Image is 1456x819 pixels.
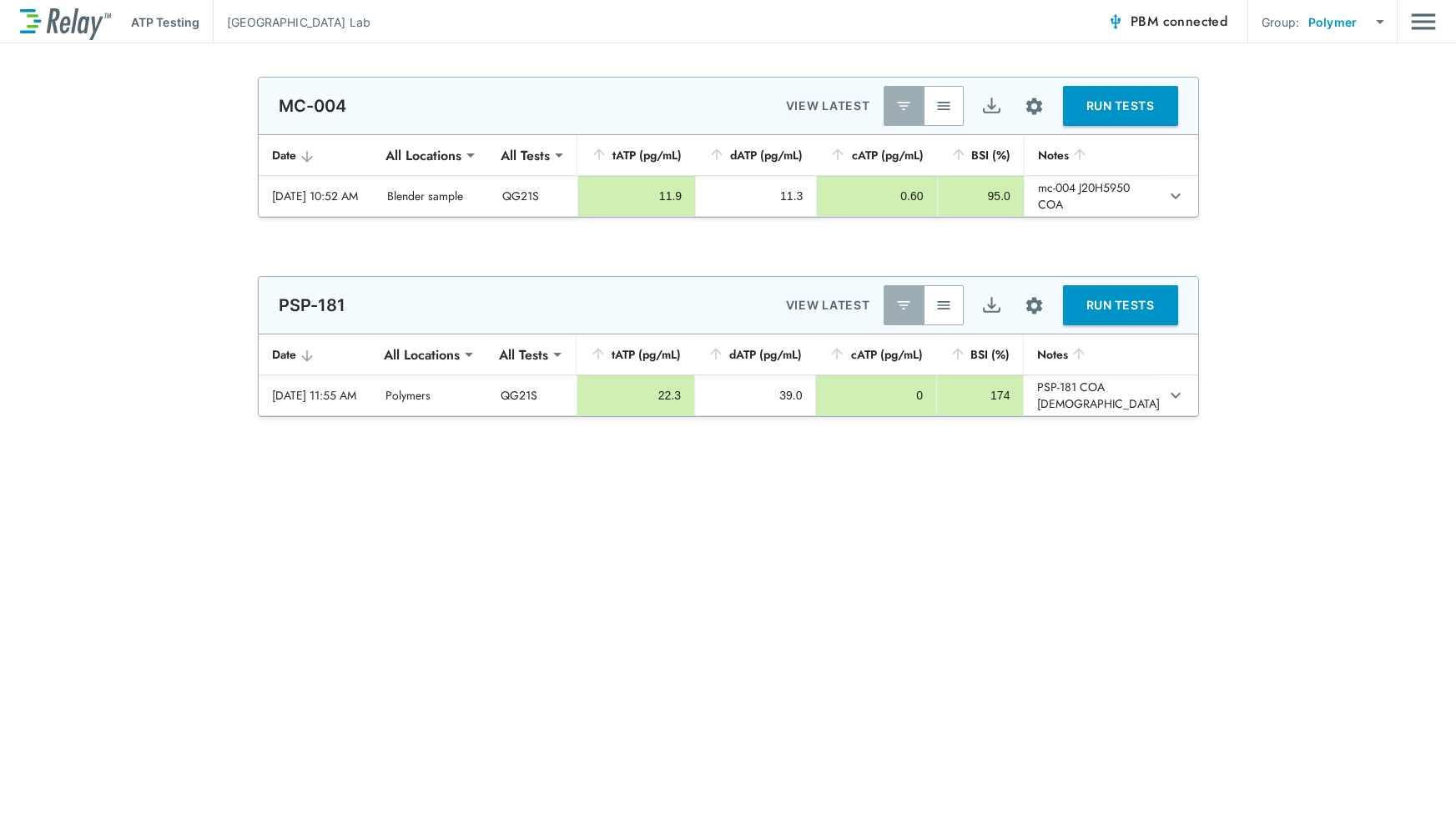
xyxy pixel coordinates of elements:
p: VIEW LATEST [786,96,870,116]
img: Latest [895,98,912,114]
img: Settings Icon [1024,96,1045,117]
td: Polymers [372,375,487,415]
button: PBM connected [1101,5,1234,38]
button: expand row [1161,381,1190,409]
table: sticky table [259,135,1198,217]
div: 11.3 [709,188,803,204]
div: Notes [1038,145,1147,165]
div: 11.9 [592,188,682,204]
button: expand row [1161,182,1190,210]
img: View All [935,297,952,314]
button: RUN TESTS [1063,285,1178,325]
button: Main menu [1411,6,1436,38]
img: Settings Icon [1024,295,1045,316]
img: LuminUltra Relay [20,4,111,40]
div: cATP (pg/mL) [829,145,923,165]
button: Export [972,285,1012,325]
div: dATP (pg/mL) [708,344,802,364]
span: connected [1163,12,1228,31]
div: BSI (%) [950,344,1010,364]
th: Date [259,135,374,176]
img: View All [935,98,952,114]
p: [GEOGRAPHIC_DATA] Lab [227,13,370,31]
td: PSP-181 COA [DEMOGRAPHIC_DATA] [1023,375,1160,415]
button: Site setup [1012,284,1056,328]
div: 174 [950,387,1010,404]
div: Notes [1037,344,1146,364]
img: Drawer Icon [1411,6,1436,38]
div: All Tests [487,338,560,371]
td: Blender sample [374,176,489,216]
div: 95.0 [951,188,1010,204]
th: Date [259,334,372,375]
img: Export Icon [981,295,1002,316]
div: BSI (%) [950,145,1010,165]
p: PSP-181 [279,295,346,315]
div: [DATE] 11:55 AM [272,387,359,404]
td: mc-004 J20H5950 COA [1024,176,1161,216]
div: tATP (pg/mL) [591,145,682,165]
img: Latest [895,297,912,314]
td: QG21S [489,176,577,216]
div: 39.0 [708,387,802,404]
div: All Locations [372,338,471,371]
button: Export [972,86,1012,126]
div: 0 [829,387,922,404]
iframe: Resource center [1186,769,1439,806]
div: tATP (pg/mL) [590,344,681,364]
span: PBM [1131,10,1227,33]
p: Group: [1262,13,1299,31]
p: MC-004 [279,96,347,116]
img: Connected Icon [1107,13,1124,30]
p: VIEW LATEST [786,295,870,315]
div: dATP (pg/mL) [708,145,803,165]
div: 22.3 [591,387,681,404]
div: cATP (pg/mL) [829,344,922,364]
button: RUN TESTS [1063,86,1178,126]
div: All Locations [374,138,473,172]
img: Export Icon [981,96,1002,117]
div: 0.60 [830,188,923,204]
p: ATP Testing [131,13,199,31]
table: sticky table [259,334,1198,416]
div: All Tests [489,138,562,172]
button: Site setup [1012,84,1056,128]
div: [DATE] 10:52 AM [272,188,360,204]
td: QG21S [487,375,577,415]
